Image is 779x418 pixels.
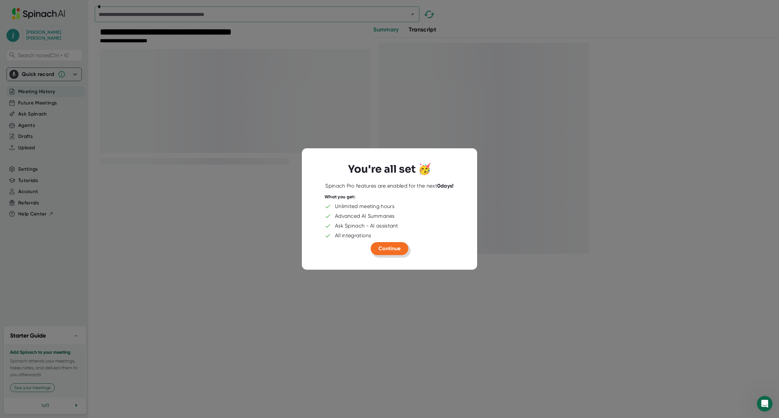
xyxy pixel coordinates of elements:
[757,396,773,412] iframe: Intercom live chat
[335,213,394,219] div: Advanced AI Summaries
[325,183,453,189] div: Spinach Pro features are enabled for the next
[371,242,408,255] button: Continue
[348,163,431,175] h3: You're all set 🥳
[378,245,401,252] span: Continue
[335,232,371,239] div: All integrations
[437,183,454,189] b: 0 days!
[335,203,394,210] div: Unlimited meeting hours
[325,194,355,200] div: What you get:
[335,223,398,229] div: Ask Spinach - AI assistant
